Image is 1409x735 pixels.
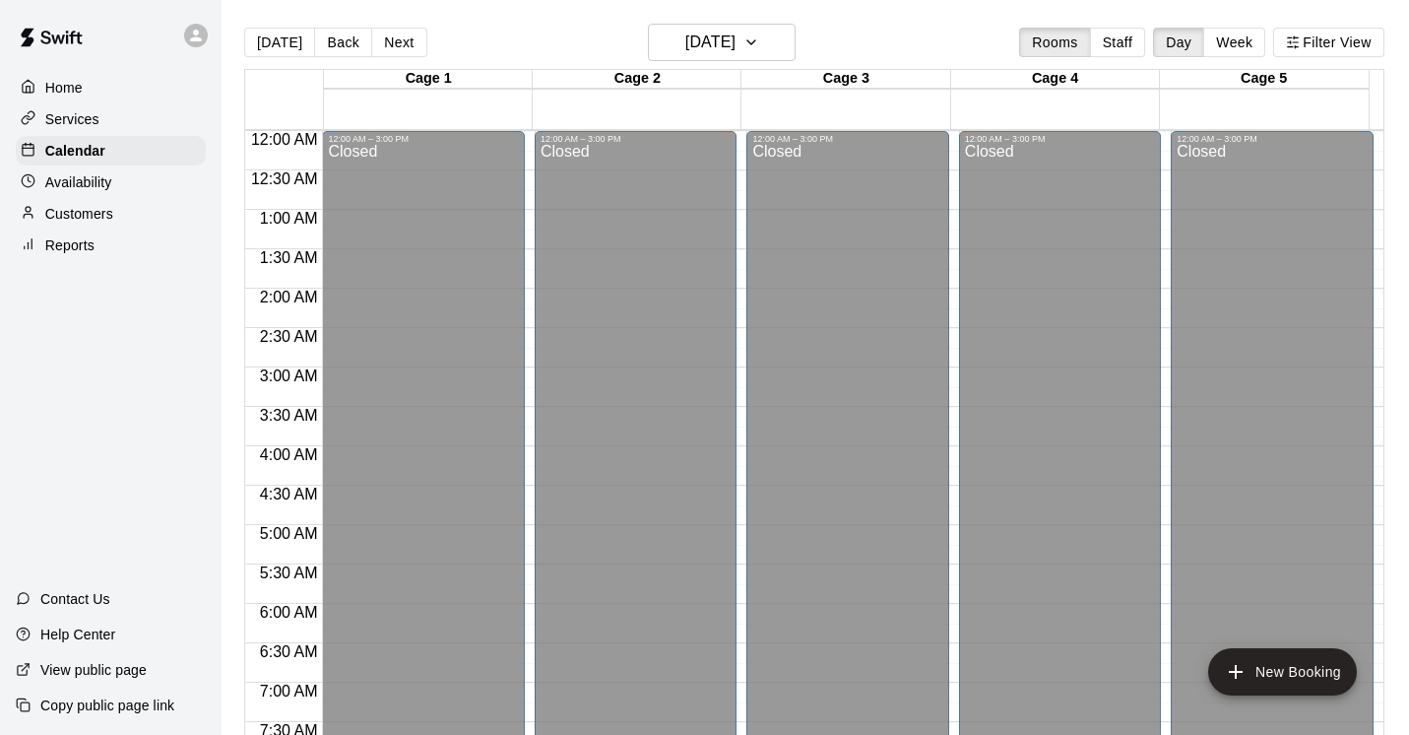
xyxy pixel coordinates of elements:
p: Contact Us [40,589,110,609]
span: 3:30 AM [255,407,323,424]
button: Staff [1090,28,1146,57]
span: 2:30 AM [255,328,323,345]
span: 3:00 AM [255,367,323,384]
p: Help Center [40,625,115,644]
div: Cage 4 [951,70,1160,89]
h6: [DATE] [685,29,736,56]
p: Availability [45,172,112,192]
span: 6:00 AM [255,604,323,621]
p: Home [45,78,83,98]
button: add [1208,648,1357,696]
div: Cage 1 [324,70,533,89]
a: Reports [16,231,206,260]
a: Calendar [16,136,206,166]
span: 5:30 AM [255,565,323,581]
div: 12:00 AM – 3:00 PM [328,134,518,144]
span: 1:30 AM [255,249,323,266]
span: 7:00 AM [255,683,323,700]
p: View public page [40,660,147,680]
span: 12:30 AM [246,170,323,187]
p: Customers [45,204,113,224]
div: 12:00 AM – 3:00 PM [1177,134,1367,144]
button: Day [1153,28,1204,57]
span: 2:00 AM [255,289,323,305]
div: 12:00 AM – 3:00 PM [752,134,942,144]
a: Home [16,73,206,102]
button: [DATE] [648,24,796,61]
div: Cage 5 [1160,70,1369,89]
p: Reports [45,235,95,255]
span: 4:30 AM [255,486,323,502]
p: Calendar [45,141,105,161]
span: 1:00 AM [255,210,323,227]
button: Back [314,28,372,57]
button: [DATE] [244,28,315,57]
button: Week [1203,28,1265,57]
a: Customers [16,199,206,229]
div: 12:00 AM – 3:00 PM [965,134,1155,144]
button: Next [371,28,426,57]
span: 12:00 AM [246,131,323,148]
a: Services [16,104,206,134]
span: 6:30 AM [255,643,323,660]
div: Cage 2 [533,70,741,89]
p: Copy public page link [40,696,174,715]
span: 4:00 AM [255,446,323,463]
span: 5:00 AM [255,525,323,542]
div: Cage 3 [741,70,950,89]
a: Availability [16,167,206,197]
button: Filter View [1273,28,1383,57]
button: Rooms [1019,28,1090,57]
p: Services [45,109,99,129]
div: 12:00 AM – 3:00 PM [541,134,731,144]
